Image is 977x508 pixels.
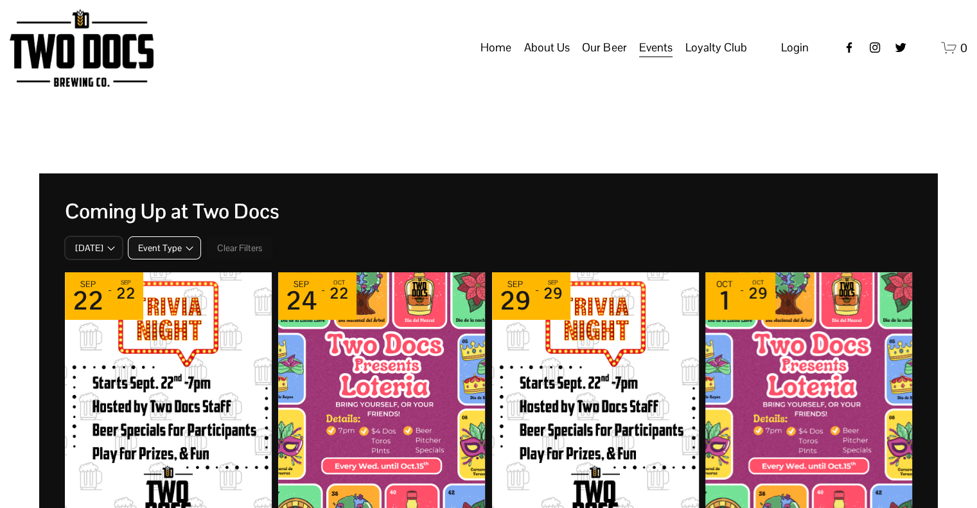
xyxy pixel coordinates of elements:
[748,286,768,301] div: 29
[206,236,273,259] button: Clear Filters
[73,289,103,312] div: 22
[500,280,531,289] div: Sep
[781,40,809,55] span: Login
[960,40,967,55] span: 0
[524,37,570,58] span: About Us
[543,286,563,301] div: 29
[286,289,317,312] div: 24
[286,280,317,289] div: Sep
[65,272,143,320] div: Event dates: September 22 - September 22
[10,9,154,87] img: Two Docs Brewing Co.
[582,37,626,58] span: Our Beer
[543,280,563,286] div: Sep
[75,242,103,254] span: [DATE]
[116,280,136,286] div: Sep
[685,35,747,60] a: folder dropdown
[748,280,768,286] div: Oct
[492,272,570,320] div: Event dates: September 29 - September 29
[713,280,735,289] div: Oct
[480,35,511,60] a: Home
[330,280,349,286] div: Oct
[73,280,103,289] div: Sep
[639,35,673,60] a: folder dropdown
[116,286,136,301] div: 22
[705,272,775,320] div: Event dates: October 01 - October 29
[524,35,570,60] a: folder dropdown
[894,41,907,54] a: twitter-unauth
[781,37,809,58] a: Login
[65,236,123,259] button: [DATE]
[713,289,735,312] div: 1
[330,286,349,301] div: 22
[500,289,531,312] div: 29
[278,272,356,320] div: Event dates: September 24 - October 22
[138,242,182,254] span: Event Type
[639,37,673,58] span: Events
[843,41,856,54] a: Facebook
[582,35,626,60] a: folder dropdown
[128,236,201,259] button: Event Type
[65,199,913,223] div: Coming Up at Two Docs
[941,40,967,56] a: 0 items in cart
[685,37,747,58] span: Loyalty Club
[868,41,881,54] a: instagram-unauth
